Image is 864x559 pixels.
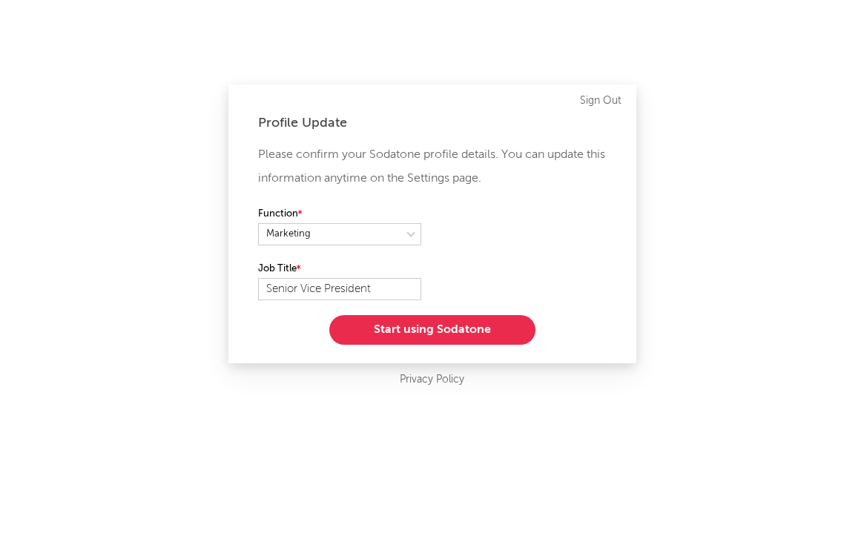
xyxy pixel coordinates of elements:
[258,143,607,191] p: Please confirm your Sodatone profile details. You can update this information anytime on the Sett...
[329,315,535,345] button: Start using Sodatone
[258,205,421,223] label: Function
[580,92,621,110] a: Sign Out
[258,114,607,132] div: Profile Update
[400,371,464,389] a: Privacy Policy
[258,260,421,278] label: Job Title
